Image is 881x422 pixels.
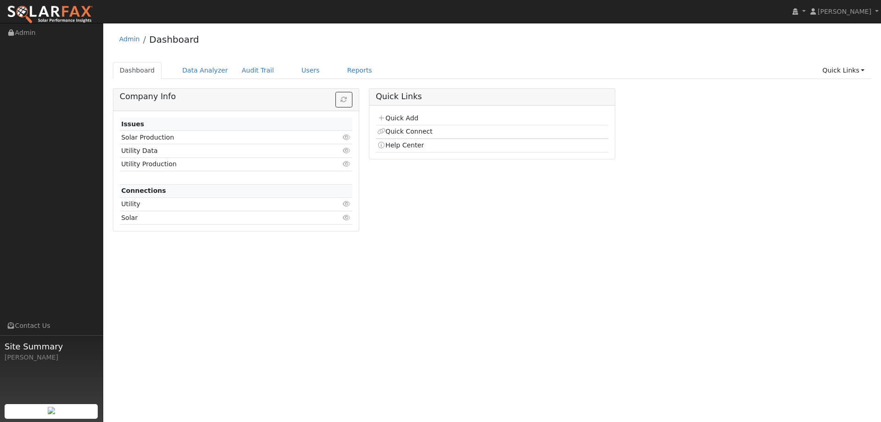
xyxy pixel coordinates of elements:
span: Site Summary [5,340,98,353]
i: Click to view [343,161,351,167]
img: retrieve [48,407,55,414]
td: Solar Production [120,131,315,144]
td: Utility Data [120,144,315,158]
td: Utility [120,197,315,211]
td: Utility Production [120,158,315,171]
i: Click to view [343,147,351,154]
img: SolarFax [7,5,93,24]
div: [PERSON_NAME] [5,353,98,362]
strong: Connections [121,187,166,194]
a: Audit Trail [235,62,281,79]
h5: Company Info [120,92,352,101]
span: [PERSON_NAME] [818,8,871,15]
a: Dashboard [113,62,162,79]
a: Admin [119,35,140,43]
a: Quick Connect [377,128,432,135]
a: Quick Add [377,114,418,122]
a: Users [295,62,327,79]
i: Click to view [343,134,351,141]
i: Click to view [343,201,351,207]
a: Data Analyzer [175,62,235,79]
h5: Quick Links [376,92,608,101]
td: Solar [120,211,315,225]
a: Reports [340,62,379,79]
i: Click to view [343,214,351,221]
a: Dashboard [149,34,199,45]
a: Quick Links [815,62,871,79]
a: Help Center [377,141,424,149]
strong: Issues [121,120,144,128]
